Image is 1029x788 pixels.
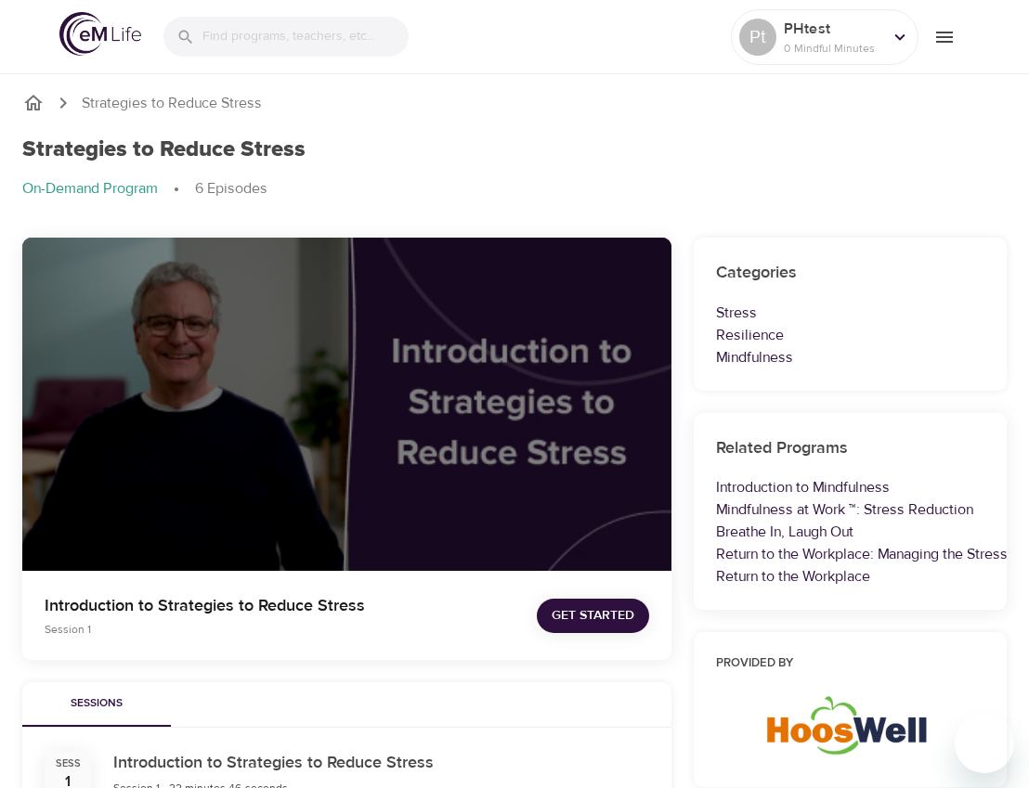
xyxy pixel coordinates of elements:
a: Introduction to Mindfulness [716,478,890,497]
p: PHtest [784,18,882,40]
h6: Provided by [716,654,984,674]
h6: Related Programs [716,435,984,462]
iframe: Button to launch messaging window [955,714,1014,773]
p: Mindfulness [716,346,984,368]
span: Get Started [552,604,634,627]
button: Get Started [537,599,649,633]
p: Introduction to Strategies to Reduce Stress [45,593,492,618]
p: Resilience [716,324,984,346]
h6: Introduction to Strategies to Reduce Stress [113,750,434,777]
h1: Strategies to Reduce Stress [22,136,306,163]
img: HoosWell-Logo-2.19%20500X200%20px.png [763,689,938,758]
input: Find programs, teachers, etc... [202,17,409,57]
span: Sessions [33,694,160,714]
a: Return to the Workplace [716,567,870,586]
a: Breathe In, Laugh Out [716,523,853,541]
nav: breadcrumb [22,178,1007,200]
p: 0 Mindful Minutes [784,40,882,57]
a: Mindfulness at Work ™: Stress Reduction [716,500,973,519]
p: Session 1 [45,621,492,638]
p: On-Demand Program [22,178,158,200]
p: Stress [716,302,984,324]
img: logo [59,12,141,56]
div: Sess [56,756,81,771]
p: 6 Episodes [195,178,267,200]
div: Pt [739,19,776,56]
p: Strategies to Reduce Stress [82,93,262,114]
nav: breadcrumb [22,92,1007,114]
button: menu [918,11,970,62]
h6: Categories [716,260,984,287]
